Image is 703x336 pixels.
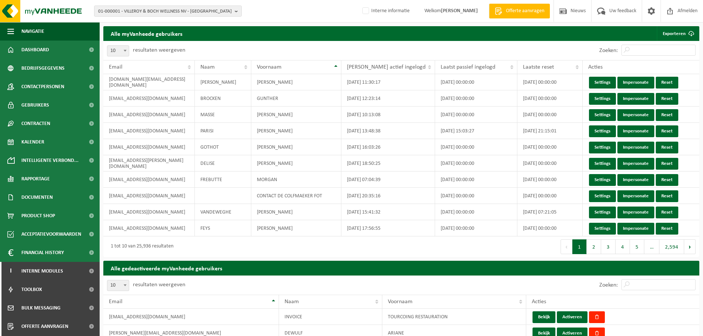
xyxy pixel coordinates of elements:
a: Impersonate [617,174,654,186]
span: Kalender [21,133,44,151]
a: Settings [589,93,616,105]
td: FREBUTTE [195,172,251,188]
td: [DATE] 15:03:27 [435,123,517,139]
a: Impersonate [617,190,654,202]
td: [PERSON_NAME] [251,220,341,236]
a: Settings [589,190,616,202]
a: Impersonate [617,93,654,105]
span: Email [109,299,123,305]
h2: Alle gedeactiveerde myVanheede gebruikers [103,261,699,275]
td: [DATE] 00:00:00 [517,188,583,204]
span: Laatst passief ingelogd [441,64,495,70]
td: [PERSON_NAME] [251,155,341,172]
label: resultaten weergeven [133,47,185,53]
td: [EMAIL_ADDRESS][DOMAIN_NAME] [103,107,195,123]
span: 01-000001 - VILLEROY & BOCH WELLNESS NV - [GEOGRAPHIC_DATA] [98,6,232,17]
span: Contracten [21,114,50,133]
span: … [644,239,659,254]
span: Navigatie [21,22,44,41]
span: Acceptatievoorwaarden [21,225,81,243]
strong: [PERSON_NAME] [441,8,478,14]
a: Reset [656,190,678,202]
td: [PERSON_NAME] [251,107,341,123]
td: [EMAIL_ADDRESS][DOMAIN_NAME] [103,139,195,155]
a: Reset [656,77,678,89]
td: [DATE] 00:00:00 [435,90,517,107]
td: [DATE] 00:00:00 [517,172,583,188]
td: [PERSON_NAME] [251,123,341,139]
td: [DATE] 00:00:00 [517,74,583,90]
a: Settings [589,109,616,121]
a: Impersonate [617,158,654,170]
td: [DATE] 18:50:25 [341,155,435,172]
span: Rapportage [21,170,50,188]
td: [PERSON_NAME] [251,204,341,220]
a: Settings [589,77,616,89]
span: 10 [107,46,129,56]
td: BROCKEN [195,90,251,107]
td: [DATE] 00:00:00 [435,107,517,123]
span: Offerte aanvragen [504,7,546,15]
span: 10 [107,280,129,291]
span: Naam [285,299,299,305]
a: Reset [656,142,678,153]
button: 2 [587,239,601,254]
a: Exporteren [657,26,699,41]
h2: Alle myVanheede gebruikers [103,26,190,41]
td: VANDEWEGHE [195,204,251,220]
a: Settings [589,142,616,153]
button: Bekijk [533,311,555,323]
td: [DATE] 00:00:00 [517,155,583,172]
a: Impersonate [617,125,654,137]
button: 2,594 [659,239,684,254]
a: Settings [589,223,616,235]
td: [DATE] 17:56:55 [341,220,435,236]
a: Impersonate [617,109,654,121]
span: Voornaam [257,64,282,70]
span: Voornaam [388,299,413,305]
td: [DATE] 11:30:17 [341,74,435,90]
span: Acties [532,299,546,305]
button: Previous [561,239,572,254]
td: MORGAN [251,172,341,188]
a: Reset [656,174,678,186]
td: [EMAIL_ADDRESS][DOMAIN_NAME] [103,172,195,188]
a: Impersonate [617,223,654,235]
span: Bedrijfsgegevens [21,59,65,77]
td: [DATE] 00:00:00 [435,220,517,236]
span: Email [109,64,123,70]
a: Offerte aanvragen [489,4,550,18]
td: [PERSON_NAME] [251,74,341,90]
td: [DATE] 21:15:01 [517,123,583,139]
td: [PERSON_NAME] [251,139,341,155]
a: Settings [589,207,616,218]
span: Acties [588,64,603,70]
td: MASSE [195,107,251,123]
button: Activeren [557,311,587,323]
td: [DATE] 00:00:00 [517,90,583,107]
td: [DATE] 00:00:00 [435,172,517,188]
td: [DATE] 00:00:00 [517,139,583,155]
a: Reset [656,93,678,105]
span: Product Shop [21,207,55,225]
td: [EMAIL_ADDRESS][DOMAIN_NAME] [103,204,195,220]
td: [EMAIL_ADDRESS][DOMAIN_NAME] [103,309,279,325]
td: [DATE] 07:04:39 [341,172,435,188]
a: Settings [589,158,616,170]
button: 5 [630,239,644,254]
span: Offerte aanvragen [21,317,68,336]
td: [EMAIL_ADDRESS][PERSON_NAME][DOMAIN_NAME] [103,155,195,172]
td: [EMAIL_ADDRESS][DOMAIN_NAME] [103,90,195,107]
td: [EMAIL_ADDRESS][DOMAIN_NAME] [103,220,195,236]
button: 4 [616,239,630,254]
a: Impersonate [617,77,654,89]
a: Settings [589,174,616,186]
button: 1 [572,239,587,254]
td: [PERSON_NAME] [195,74,251,90]
button: 3 [601,239,616,254]
td: [DATE] 00:00:00 [517,220,583,236]
td: [DOMAIN_NAME][EMAIL_ADDRESS][DOMAIN_NAME] [103,74,195,90]
td: [DATE] 20:35:16 [341,188,435,204]
span: Bulk Messaging [21,299,61,317]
